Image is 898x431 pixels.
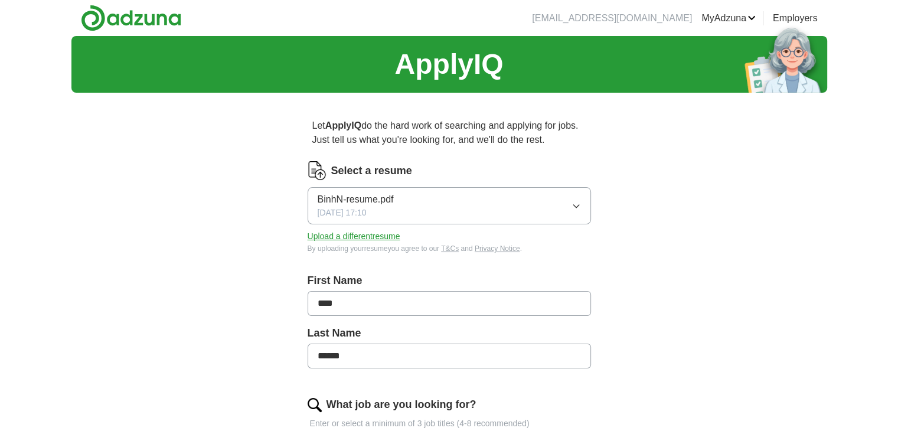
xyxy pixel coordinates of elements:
label: Last Name [308,325,591,341]
img: Adzuna logo [81,5,181,31]
label: Select a resume [331,163,412,179]
label: What job are you looking for? [326,397,476,413]
button: Upload a differentresume [308,230,400,243]
label: First Name [308,273,591,289]
a: T&Cs [441,244,459,253]
div: By uploading your resume you agree to our and . [308,243,591,254]
li: [EMAIL_ADDRESS][DOMAIN_NAME] [532,11,692,25]
h1: ApplyIQ [394,43,503,86]
strong: ApplyIQ [325,120,361,130]
p: Enter or select a minimum of 3 job titles (4-8 recommended) [308,417,591,430]
img: CV Icon [308,161,326,180]
img: search.png [308,398,322,412]
span: [DATE] 17:10 [318,207,367,219]
p: Let do the hard work of searching and applying for jobs. Just tell us what you're looking for, an... [308,114,591,152]
span: BinhN-resume.pdf [318,192,394,207]
a: MyAdzuna [701,11,756,25]
a: Privacy Notice [475,244,520,253]
button: BinhN-resume.pdf[DATE] 17:10 [308,187,591,224]
a: Employers [773,11,818,25]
